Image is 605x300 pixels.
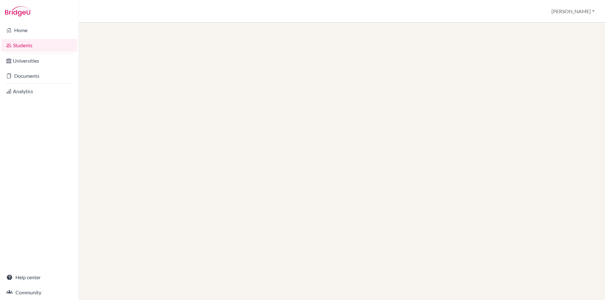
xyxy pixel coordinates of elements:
[5,6,30,16] img: Bridge-U
[549,5,597,17] button: [PERSON_NAME]
[1,85,77,98] a: Analytics
[1,39,77,52] a: Students
[1,286,77,299] a: Community
[1,70,77,82] a: Documents
[1,271,77,284] a: Help center
[1,54,77,67] a: Universities
[1,24,77,37] a: Home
